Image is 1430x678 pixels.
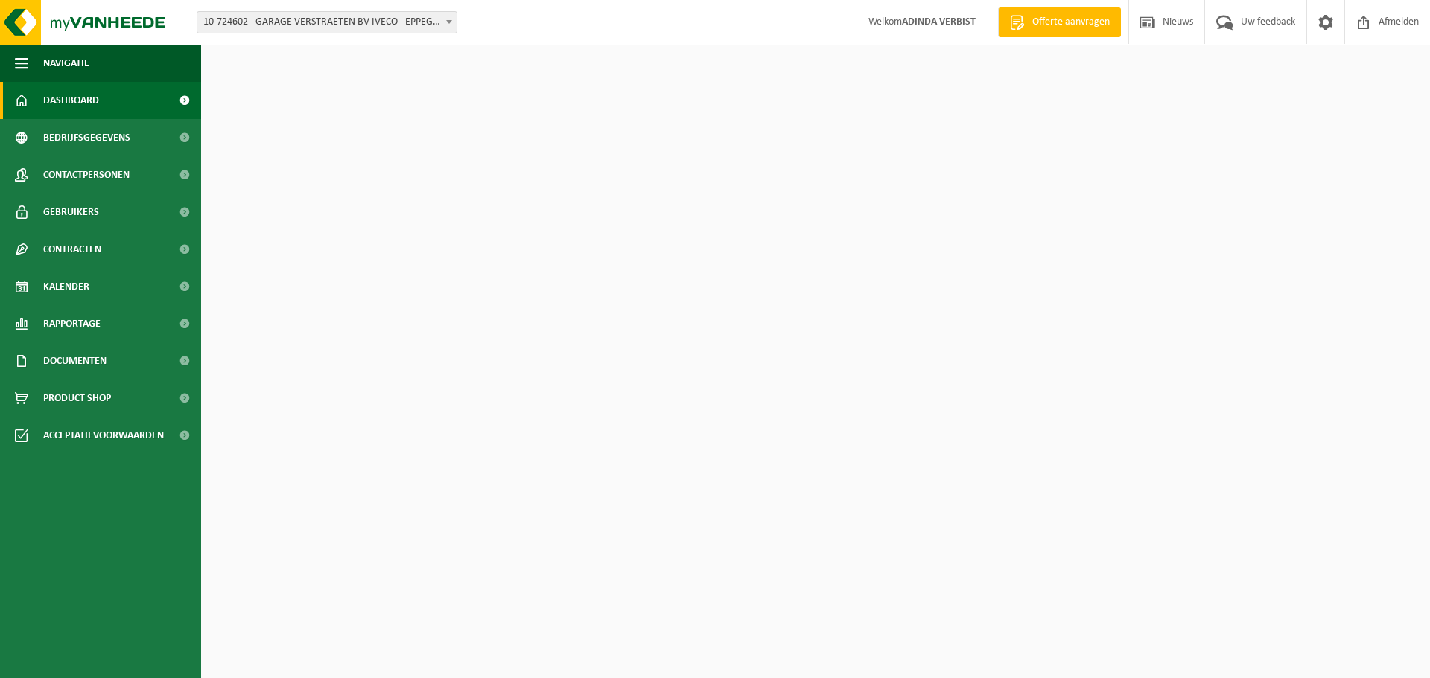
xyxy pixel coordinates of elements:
span: Rapportage [43,305,101,342]
span: Contactpersonen [43,156,130,194]
span: Dashboard [43,82,99,119]
span: Bedrijfsgegevens [43,119,130,156]
span: Offerte aanvragen [1029,15,1113,30]
span: Product Shop [43,380,111,417]
span: Documenten [43,342,107,380]
a: Offerte aanvragen [998,7,1121,37]
span: 10-724602 - GARAGE VERSTRAETEN BV IVECO - EPPEGEM [197,12,457,33]
span: Kalender [43,268,89,305]
span: Gebruikers [43,194,99,231]
strong: ADINDA VERBIST [902,16,976,28]
span: Acceptatievoorwaarden [43,417,164,454]
span: Navigatie [43,45,89,82]
span: Contracten [43,231,101,268]
span: 10-724602 - GARAGE VERSTRAETEN BV IVECO - EPPEGEM [197,11,457,33]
